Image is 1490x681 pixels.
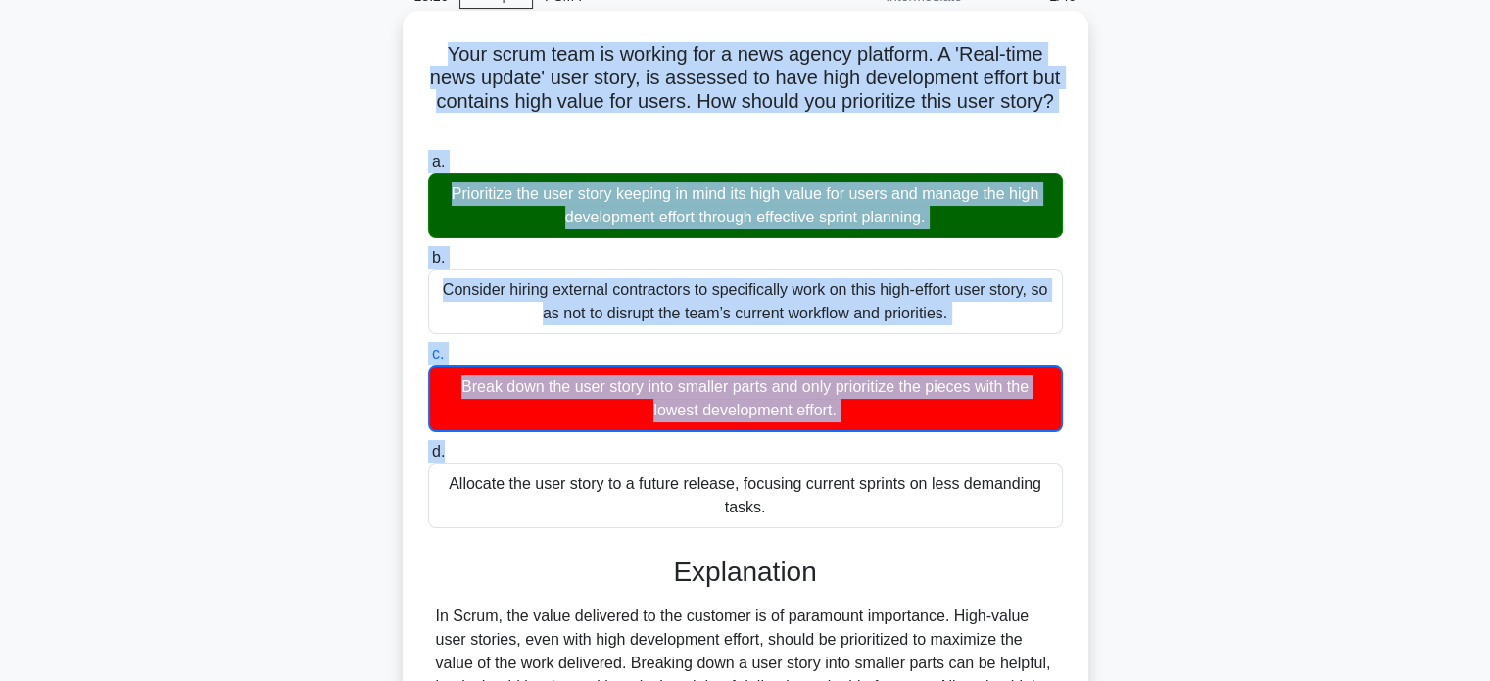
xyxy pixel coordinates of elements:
[432,443,445,460] span: d.
[432,153,445,170] span: a.
[440,556,1051,589] h3: Explanation
[432,345,444,362] span: c.
[428,463,1063,528] div: Allocate the user story to a future release, focusing current sprints on less demanding tasks.
[432,249,445,266] span: b.
[428,269,1063,334] div: Consider hiring external contractors to specifically work on this high-effort user story, so as n...
[426,42,1065,138] h5: Your scrum team is working for a news agency platform. A 'Real-time news update' user story, is a...
[428,365,1063,432] div: Break down the user story into smaller parts and only prioritize the pieces with the lowest devel...
[428,173,1063,238] div: Prioritize the user story keeping in mind its high value for users and manage the high developmen...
